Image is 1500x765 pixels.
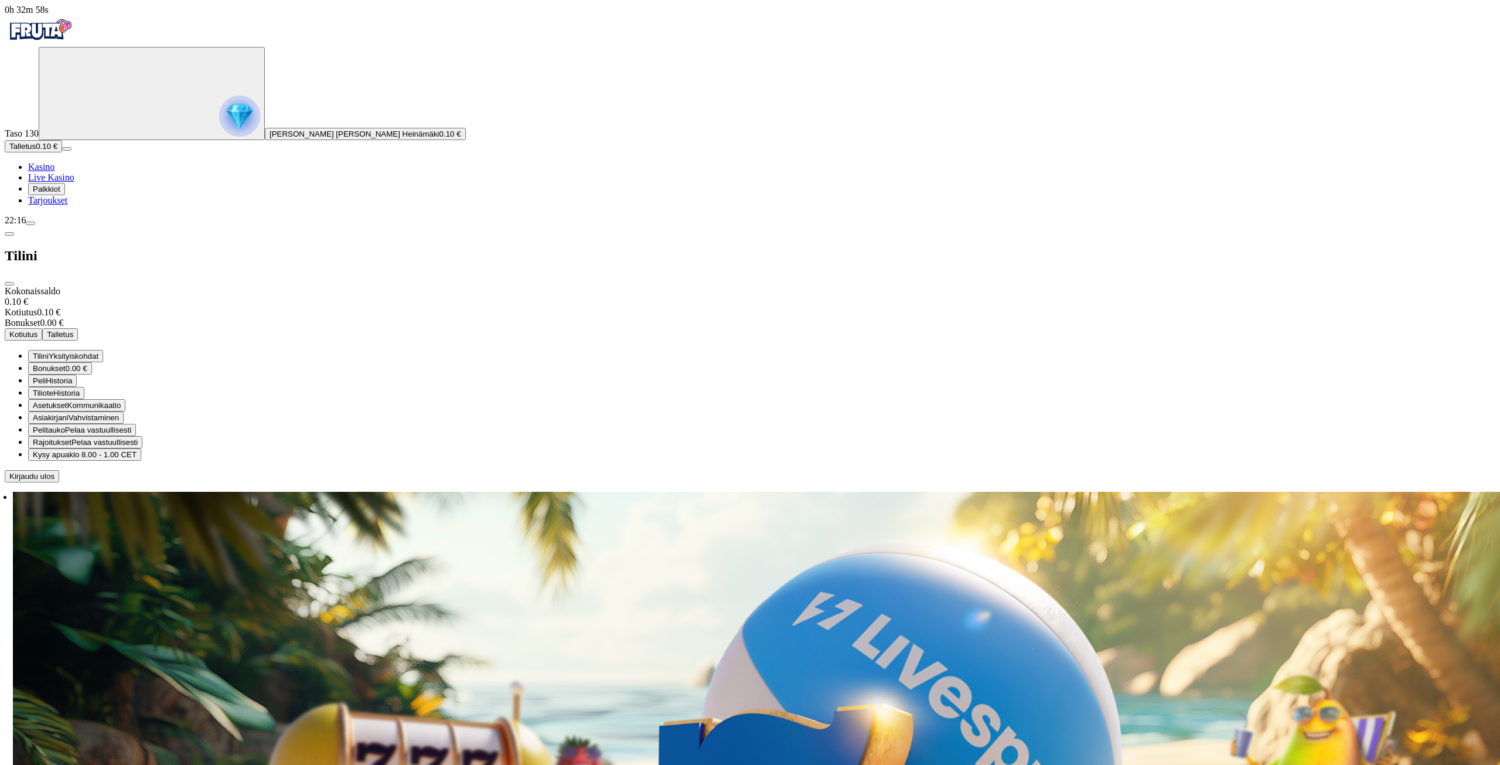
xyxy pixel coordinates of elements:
[42,328,78,341] button: Talletus
[5,36,75,46] a: Fruta
[28,195,67,205] span: Tarjoukset
[69,413,119,422] span: Vahvistaminen
[39,47,265,140] button: reward progress
[33,426,65,434] span: Pelitauko
[33,401,67,410] span: Asetukset
[5,470,59,482] button: Kirjaudu ulos
[33,364,66,373] span: Bonukset
[9,330,37,339] span: Kotiutus
[5,286,1495,307] div: Kokonaissaldo
[49,352,98,361] span: Yksityiskohdat
[71,438,138,447] span: Pelaa vastuullisesti
[5,128,39,138] span: Taso 130
[28,424,136,436] button: clock iconPelitaukoPelaa vastuullisesti
[28,350,103,362] button: user-circle iconTiliniYksityiskohdat
[5,248,1495,264] h2: Tilini
[62,147,71,151] button: menu
[46,376,72,385] span: Historia
[36,142,57,151] span: 0.10 €
[28,162,54,172] span: Kasino
[47,330,73,339] span: Talletus
[5,5,49,15] span: user session time
[28,399,125,412] button: toggle iconAsetuksetKommunikaatio
[28,195,67,205] a: gift-inverted iconTarjoukset
[9,142,36,151] span: Talletus
[219,96,260,137] img: reward progress
[53,389,80,397] span: Historia
[28,436,142,448] button: limits iconRajoituksetPelaa vastuullisesti
[26,222,35,225] button: menu
[28,412,124,424] button: document iconAsiakirjaniVahvistaminen
[69,450,137,459] span: klo 8.00 - 1.00 CET
[439,130,461,138] span: 0.10 €
[265,128,466,140] button: [PERSON_NAME] [PERSON_NAME] Heinämäki0.10 €
[9,472,54,481] span: Kirjaudu ulos
[5,232,14,236] button: chevron-left icon
[33,413,69,422] span: Asiakirjani
[28,183,65,195] button: reward iconPalkkiot
[5,297,1495,307] div: 0.10 €
[28,172,74,182] span: Live Kasino
[66,364,87,373] span: 0.00 €
[28,162,54,172] a: diamond iconKasino
[67,401,121,410] span: Kommunikaatio
[270,130,439,138] span: [PERSON_NAME] [PERSON_NAME] Heinämäki
[5,15,75,45] img: Fruta
[5,15,1495,206] nav: Primary
[5,215,26,225] span: 22:16
[28,362,92,375] button: smiley iconBonukset0.00 €
[5,282,14,285] button: close
[28,448,141,461] button: headphones iconKysy apuaklo 8.00 - 1.00 CET
[28,375,77,387] button: history iconPeliHistoria
[33,185,60,193] span: Palkkiot
[5,140,62,152] button: Talletusplus icon0.10 €
[33,389,53,397] span: Tiliote
[28,172,74,182] a: poker-chip iconLive Kasino
[33,450,69,459] span: Kysy apua
[5,328,42,341] button: Kotiutus
[5,307,37,317] span: Kotiutus
[5,318,1495,328] div: 0.00 €
[5,318,40,328] span: Bonukset
[33,438,71,447] span: Rajoitukset
[33,376,46,385] span: Peli
[33,352,49,361] span: Tilini
[28,387,84,399] button: transactions iconTilioteHistoria
[65,426,131,434] span: Pelaa vastuullisesti
[5,307,1495,318] div: 0.10 €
